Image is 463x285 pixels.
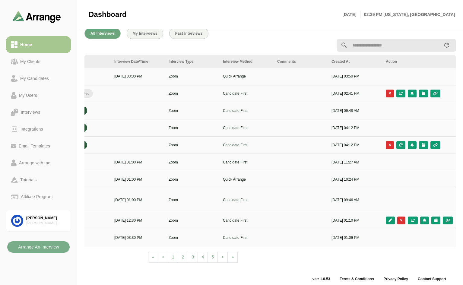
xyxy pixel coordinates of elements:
[223,91,270,96] p: Candidate First
[84,28,121,39] button: All Interviews
[331,108,379,113] p: [DATE] 09:48 AM
[18,109,43,116] div: Interviews
[223,142,270,148] p: Candidate First
[169,160,216,165] p: Zoom
[18,41,34,48] div: Home
[335,277,379,281] a: Terms & Conditions
[6,171,71,188] a: Tutorials
[114,218,161,223] p: [DATE] 12:30 PM
[221,255,224,259] span: >
[331,160,379,165] p: [DATE] 11:27 AM
[331,74,379,79] p: [DATE] 03:50 PM
[331,197,379,203] p: [DATE] 09:46 AM
[169,177,216,182] p: Zoom
[379,277,413,281] a: Privacy Policy
[6,53,71,70] a: My Clients
[223,108,270,113] p: Candidate First
[188,252,198,263] a: 3
[386,59,453,64] div: Action
[223,177,270,182] p: Quick Arrange
[6,154,71,171] a: Arrange with me
[277,59,324,64] div: Comments
[223,218,270,223] p: Candidate First
[18,58,43,65] div: My Clients
[18,241,59,253] b: Arrange An Interview
[208,252,218,263] a: 5
[26,221,66,226] div: [PERSON_NAME] Associates
[89,10,126,19] span: Dashboard
[175,31,203,36] span: Past Interviews
[114,235,161,240] p: [DATE] 03:30 PM
[169,235,216,240] p: Zoom
[169,74,216,79] p: Zoom
[6,104,71,121] a: Interviews
[331,235,379,240] p: [DATE] 01:09 PM
[331,91,379,96] p: [DATE] 02:41 PM
[16,142,52,150] div: Email Templates
[17,159,53,166] div: Arrange with me
[17,92,40,99] div: My Users
[223,197,270,203] p: Candidate First
[18,193,55,200] div: Affiliate Program
[90,31,115,36] span: All Interviews
[223,235,270,240] p: Candidate First
[331,142,379,148] p: [DATE] 04:12 PM
[413,277,451,281] a: Contact Support
[169,28,208,39] button: Past Interviews
[443,42,450,49] i: appended action
[114,197,161,203] p: [DATE] 01:00 PM
[198,252,208,263] a: 4
[6,188,71,205] a: Affiliate Program
[223,125,270,131] p: Candidate First
[331,177,379,182] p: [DATE] 10:24 PM
[169,218,216,223] p: Zoom
[231,255,234,259] span: »
[223,59,270,64] div: Interview Method
[6,87,71,104] a: My Users
[7,241,70,253] button: Arrange An Interview
[169,142,216,148] p: Zoom
[217,252,228,263] a: Next
[169,91,216,96] p: Zoom
[26,216,66,221] div: [PERSON_NAME]
[6,121,71,138] a: Integrations
[331,125,379,131] p: [DATE] 04:12 PM
[114,59,161,64] div: Interview Date/Time
[6,210,71,232] a: [PERSON_NAME][PERSON_NAME] Associates
[227,252,238,263] a: Next
[13,11,61,23] img: arrangeai-name-small-logo.4d2b8aee.svg
[18,125,46,133] div: Integrations
[331,59,379,64] div: Created At
[6,70,71,87] a: My Candidates
[342,11,360,18] p: [DATE]
[308,277,335,281] span: ver: 1.0.53
[169,197,216,203] p: Zoom
[6,138,71,154] a: Email Templates
[169,125,216,131] p: Zoom
[331,218,379,223] p: [DATE] 01:10 PM
[360,11,455,18] p: 02:29 PM [US_STATE], [GEOGRAPHIC_DATA]
[178,252,188,263] a: 2
[169,108,216,113] p: Zoom
[169,59,216,64] div: Interview Type
[114,160,161,165] p: [DATE] 01:00 PM
[6,36,71,53] a: Home
[127,28,163,39] button: My Interviews
[18,75,51,82] div: My Candidates
[132,31,157,36] span: My Interviews
[114,74,161,79] p: [DATE] 03:30 PM
[223,160,270,165] p: Candidate First
[223,74,270,79] p: Quick Arrange
[18,176,39,183] div: Tutorials
[114,177,161,182] p: [DATE] 01:00 PM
